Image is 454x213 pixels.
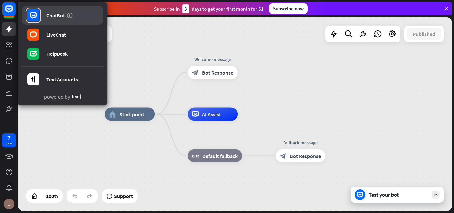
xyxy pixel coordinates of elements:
div: Test your bot [369,191,428,198]
div: 3 [182,4,189,13]
span: Start point [119,111,144,118]
i: home_2 [109,111,116,118]
i: block_bot_response [192,69,199,76]
div: 100% [44,191,60,201]
span: Default fallback [202,153,238,159]
div: Fallback message [271,139,330,146]
span: Support [114,191,133,201]
div: days [6,141,12,146]
i: block_fallback [192,153,199,159]
i: block_bot_response [280,153,286,159]
a: 7 days [2,133,16,147]
div: Subscribe now [269,3,308,14]
span: Bot Response [202,69,233,76]
span: Bot Response [290,153,321,159]
button: Published [407,28,441,40]
button: Open LiveChat chat widget [5,3,25,23]
span: AI Assist [202,111,221,118]
div: 7 [7,135,11,141]
div: Subscribe in days to get your first month for $1 [154,4,264,13]
div: Welcome message [183,56,243,63]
